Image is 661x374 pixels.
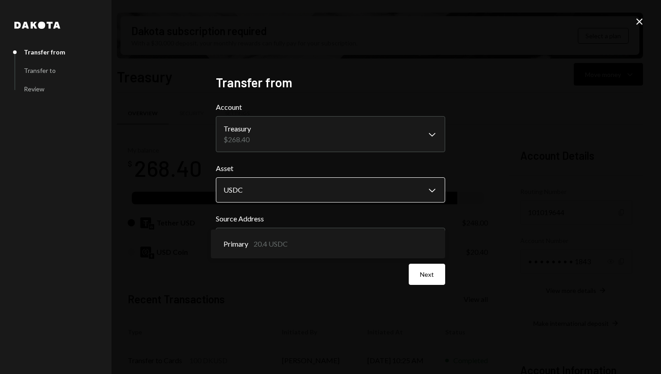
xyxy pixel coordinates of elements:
label: Account [216,102,445,113]
button: Asset [216,177,445,203]
span: Primary [223,239,248,249]
div: Transfer from [24,48,65,56]
button: Source Address [216,228,445,253]
div: 20.4 USDC [254,239,288,249]
h2: Transfer from [216,74,445,91]
label: Asset [216,163,445,174]
div: Review [24,85,45,93]
button: Account [216,116,445,152]
div: Transfer to [24,67,56,74]
label: Source Address [216,213,445,224]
